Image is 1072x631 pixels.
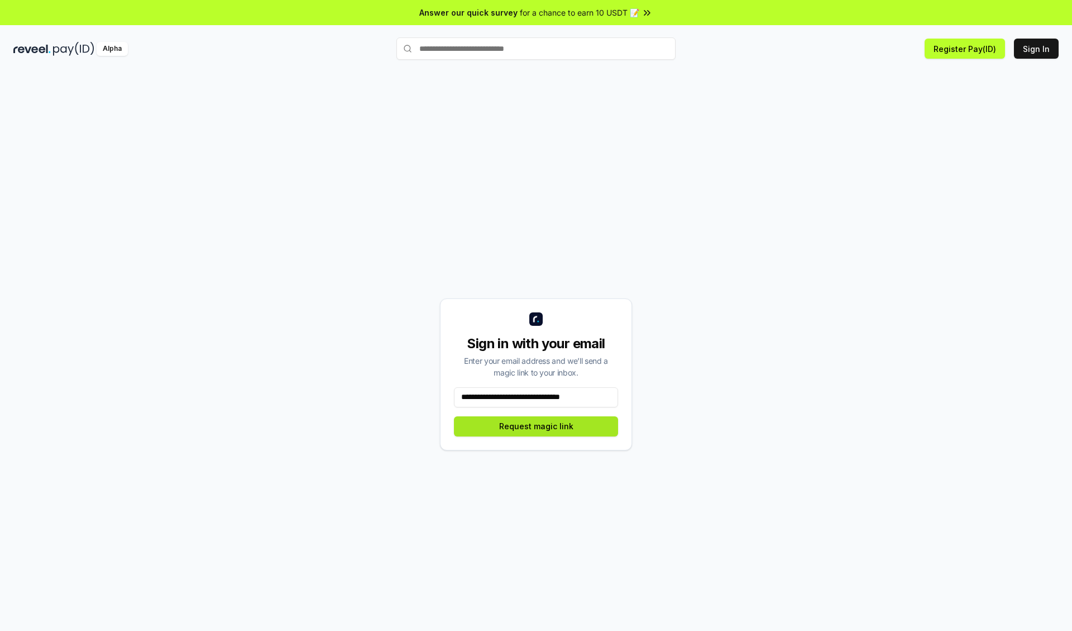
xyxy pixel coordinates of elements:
span: Answer our quick survey [419,7,518,18]
button: Request magic link [454,416,618,437]
button: Sign In [1014,39,1059,59]
img: reveel_dark [13,42,51,56]
div: Enter your email address and we’ll send a magic link to your inbox. [454,355,618,378]
img: pay_id [53,42,94,56]
div: Sign in with your email [454,335,618,353]
div: Alpha [97,42,128,56]
span: for a chance to earn 10 USDT 📝 [520,7,639,18]
button: Register Pay(ID) [925,39,1005,59]
img: logo_small [529,312,543,326]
